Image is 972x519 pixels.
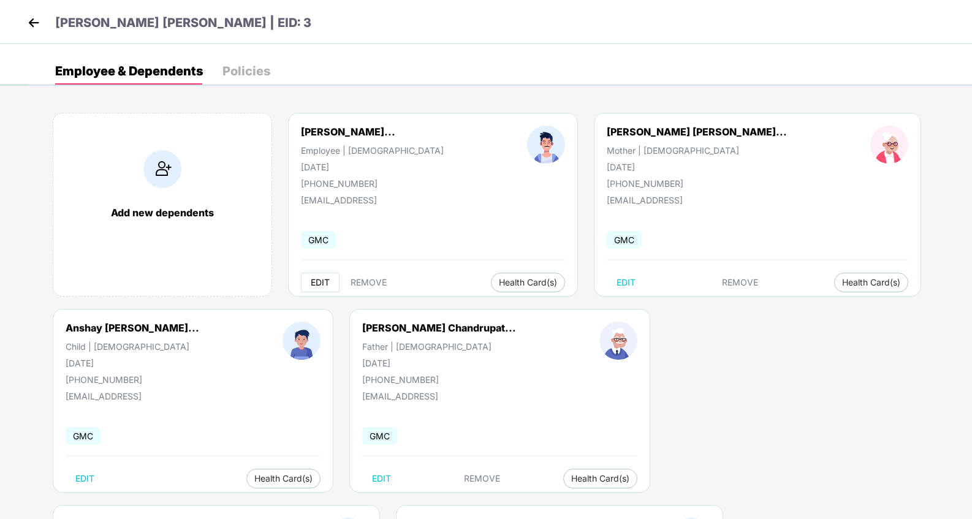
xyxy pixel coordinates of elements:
[246,469,321,488] button: Health Card(s)
[55,65,203,77] div: Employee & Dependents
[341,273,397,292] button: REMOVE
[563,469,637,488] button: Health Card(s)
[283,322,321,360] img: profileImage
[362,427,397,445] span: GMC
[351,278,387,287] span: REMOVE
[527,126,565,164] img: profileImage
[834,273,908,292] button: Health Card(s)
[66,341,199,352] div: Child | [DEMOGRAPHIC_DATA]
[362,358,516,368] div: [DATE]
[607,126,787,138] div: [PERSON_NAME] [PERSON_NAME]...
[491,273,565,292] button: Health Card(s)
[25,13,43,32] img: back
[222,65,270,77] div: Policies
[607,195,729,205] div: [EMAIL_ADDRESS]
[607,145,787,156] div: Mother | [DEMOGRAPHIC_DATA]
[301,145,444,156] div: Employee | [DEMOGRAPHIC_DATA]
[607,162,787,172] div: [DATE]
[66,469,104,488] button: EDIT
[607,231,642,249] span: GMC
[362,374,516,385] div: [PHONE_NUMBER]
[454,469,510,488] button: REMOVE
[143,150,181,188] img: addIcon
[66,391,188,401] div: [EMAIL_ADDRESS]
[607,178,787,189] div: [PHONE_NUMBER]
[66,427,101,445] span: GMC
[362,391,485,401] div: [EMAIL_ADDRESS]
[712,273,768,292] button: REMOVE
[301,195,423,205] div: [EMAIL_ADDRESS]
[607,273,645,292] button: EDIT
[722,278,758,287] span: REMOVE
[464,474,500,483] span: REMOVE
[571,475,629,482] span: Health Card(s)
[372,474,391,483] span: EDIT
[499,279,557,286] span: Health Card(s)
[75,474,94,483] span: EDIT
[66,322,199,334] div: Anshay [PERSON_NAME]...
[870,126,908,164] img: profileImage
[311,278,330,287] span: EDIT
[301,273,340,292] button: EDIT
[362,322,516,334] div: [PERSON_NAME] Chandrupat...
[66,206,259,219] div: Add new dependents
[599,322,637,360] img: profileImage
[301,231,336,249] span: GMC
[617,278,636,287] span: EDIT
[842,279,900,286] span: Health Card(s)
[66,374,199,385] div: [PHONE_NUMBER]
[301,178,444,189] div: [PHONE_NUMBER]
[254,475,313,482] span: Health Card(s)
[301,126,395,138] div: [PERSON_NAME]...
[55,13,311,32] p: [PERSON_NAME] [PERSON_NAME] | EID: 3
[66,358,199,368] div: [DATE]
[362,341,516,352] div: Father | [DEMOGRAPHIC_DATA]
[301,162,444,172] div: [DATE]
[362,469,401,488] button: EDIT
